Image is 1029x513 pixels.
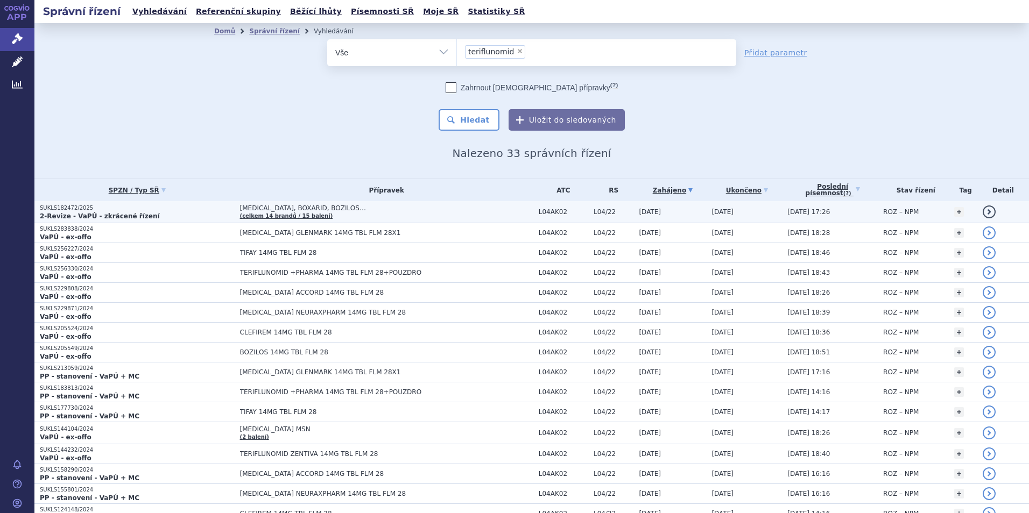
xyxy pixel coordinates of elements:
h2: Správní řízení [34,4,129,19]
span: [DATE] [639,269,661,276]
span: [DATE] [711,408,734,416]
span: L04/22 [594,269,633,276]
p: SUKLS155801/2024 [40,486,235,494]
span: ROZ – NPM [883,348,919,356]
span: L04/22 [594,329,633,336]
span: [DATE] 18:26 [787,429,830,437]
span: L04/22 [594,408,633,416]
strong: 2-Revize - VaPÚ - zkrácené řízení [40,212,160,220]
span: [DATE] [711,329,734,336]
span: [DATE] [711,249,734,256]
span: [MEDICAL_DATA], BOXARID, BOZILOS… [240,204,509,212]
span: L04/22 [594,229,633,237]
th: Detail [977,179,1029,201]
th: Přípravek [235,179,533,201]
p: SUKLS183813/2024 [40,384,235,392]
strong: VaPÚ - ex-offo [40,433,91,441]
p: SUKLS177730/2024 [40,404,235,412]
p: SUKLS205524/2024 [40,325,235,332]
span: [DATE] [711,348,734,356]
span: [MEDICAL_DATA] MSN [240,425,509,433]
span: [DATE] [639,249,661,256]
span: L04AK02 [539,388,588,396]
span: ROZ – NPM [883,388,919,396]
span: L04AK02 [539,329,588,336]
span: [DATE] [639,289,661,296]
span: L04/22 [594,388,633,396]
a: + [954,268,964,277]
span: [DATE] [639,450,661,458]
button: Hledat [439,109,499,131]
span: L04AK02 [539,348,588,356]
span: L04/22 [594,348,633,356]
a: + [954,489,964,498]
span: Nalezeno 33 správních řízení [452,147,611,160]
a: + [954,428,964,438]
span: [DATE] 18:26 [787,289,830,296]
span: [DATE] 16:16 [787,470,830,478]
a: Referenční skupiny [193,4,284,19]
abbr: (?) [610,82,618,89]
span: BOZILOS 14MG TBL FLM 28 [240,348,509,356]
a: + [954,207,964,217]
a: Moje SŘ [420,4,462,19]
span: [DATE] [711,229,734,237]
a: + [954,228,964,238]
span: [DATE] [711,490,734,497]
span: × [517,48,523,54]
a: + [954,308,964,317]
span: L04/22 [594,309,633,316]
span: [DATE] 18:28 [787,229,830,237]
a: Ukončeno [711,183,782,198]
span: [MEDICAL_DATA] GLENMARK 14MG TBL FLM 28X1 [240,368,509,376]
a: detail [983,366,996,379]
p: SUKLS229871/2024 [40,305,235,312]
th: Stav řízení [878,179,948,201]
li: Vyhledávání [314,23,368,39]
span: L04/22 [594,368,633,376]
span: L04/22 [594,450,633,458]
a: detail [983,447,996,460]
input: teriflunomid [528,45,534,58]
span: L04AK02 [539,208,588,216]
a: Běžící lhůty [287,4,345,19]
span: [DATE] [711,368,734,376]
span: [DATE] [711,388,734,396]
p: SUKLS182472/2025 [40,204,235,212]
span: CLEFIREM 14MG TBL FLM 28 [240,329,509,336]
a: detail [983,326,996,339]
strong: VaPÚ - ex-offo [40,313,91,320]
span: [DATE] 18:36 [787,329,830,336]
p: SUKLS144104/2024 [40,425,235,433]
span: [DATE] 14:17 [787,408,830,416]
span: [MEDICAL_DATA] ACCORD 14MG TBL FLM 28 [240,289,509,296]
span: ROZ – NPM [883,450,919,458]
span: TIFAY 14MG TBL FLM 28 [240,408,509,416]
span: [DATE] [639,329,661,336]
span: TERIFLUNOMID ZENTIVA 14MG TBL FLM 28 [240,450,509,458]
span: L04AK02 [539,368,588,376]
span: [DATE] [639,229,661,237]
button: Uložit do sledovaných [509,109,625,131]
strong: PP - stanovení - VaPÚ + MC [40,412,139,420]
p: SUKLS256330/2024 [40,265,235,273]
a: + [954,367,964,377]
span: [DATE] [639,388,661,396]
span: L04AK02 [539,289,588,296]
p: SUKLS213059/2024 [40,365,235,372]
a: Statistiky SŘ [464,4,528,19]
a: detail [983,346,996,359]
label: Zahrnout [DEMOGRAPHIC_DATA] přípravky [446,82,618,93]
span: ROZ – NPM [883,329,919,336]
span: L04/22 [594,429,633,437]
a: detail [983,246,996,259]
span: [DATE] [711,429,734,437]
span: [DATE] [711,269,734,276]
span: ROZ – NPM [883,249,919,256]
span: L04/22 [594,289,633,296]
span: [DATE] [711,470,734,478]
a: + [954,288,964,297]
span: ROZ – NPM [883,429,919,437]
strong: VaPÚ - ex-offo [40,333,91,340]
span: L04AK02 [539,450,588,458]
